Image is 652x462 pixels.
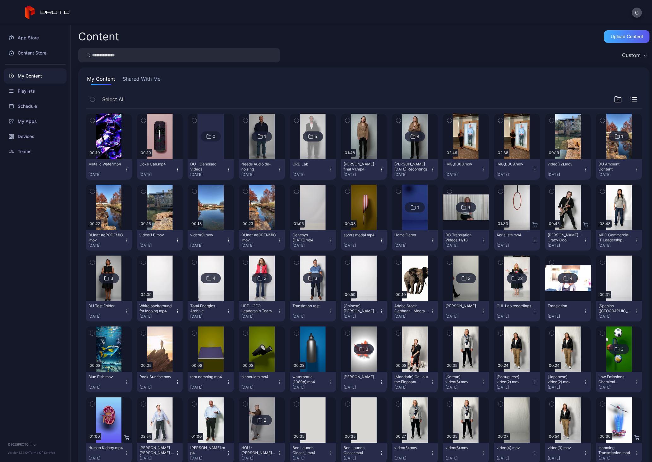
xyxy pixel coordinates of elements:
[344,445,378,455] div: Bec Launch Closer.mp4
[445,374,480,384] div: [Korean] video(6).mov
[241,385,277,390] div: [DATE]
[190,385,226,390] div: [DATE]
[4,114,67,129] a: My Apps
[621,134,623,139] div: 1
[190,172,226,177] div: [DATE]
[292,456,328,461] div: [DATE]
[598,162,633,172] div: DU Ambient Content
[548,303,582,309] div: Translation
[139,445,174,455] div: Howard Hughes - Future Self 6-27-24.mov
[598,314,634,319] div: [DATE]
[548,172,584,177] div: [DATE]
[139,303,174,314] div: White background for looping.mp4
[394,445,429,450] div: video(5).mov
[190,374,225,379] div: tent camping.mp4
[188,301,234,321] button: Total Energies Archive[DATE]
[78,31,119,42] div: Content
[445,385,481,390] div: [DATE]
[264,275,266,281] div: 2
[518,275,523,281] div: 22
[394,233,429,238] div: Home Depot
[344,233,378,238] div: sports medal.mp4
[239,301,285,321] button: HPE - CFO Leadership Team Breakthrough Lab[DATE]
[239,159,285,180] button: Needs Audio de-noising[DATE]
[494,159,540,180] button: IMG_0009.mov[DATE]
[545,230,591,251] button: [PERSON_NAME] - Crazy Cool Technology.mp4[DATE]
[341,230,387,251] button: sports medal.mp4[DATE]
[545,159,591,180] button: video(12).mov[DATE]
[443,230,489,251] button: DC Translation Videos 11/13[DATE]
[264,134,266,139] div: 1
[4,99,67,114] div: Schedule
[598,243,634,248] div: [DATE]
[139,374,174,379] div: Rock Sunrise.mov
[467,205,470,210] div: 4
[139,162,174,167] div: Coke Can.mp4
[394,385,430,390] div: [DATE]
[445,314,481,319] div: [DATE]
[443,372,489,392] button: [Korean] video(6).mov[DATE]
[445,456,481,461] div: [DATE]
[213,134,215,139] div: 0
[4,30,67,45] a: App Store
[344,162,378,172] div: Jane final v1.mp4
[139,243,175,248] div: [DATE]
[394,456,430,461] div: [DATE]
[4,129,67,144] a: Devices
[494,372,540,392] button: [Portuguese] video(2).mov[DATE]
[548,456,584,461] div: [DATE]
[292,243,328,248] div: [DATE]
[110,275,113,281] div: 3
[548,314,584,319] div: [DATE]
[496,233,531,238] div: Aerialists.mp4
[417,205,419,210] div: 1
[241,172,277,177] div: [DATE]
[344,374,378,379] div: Meera Ramesh
[241,314,277,319] div: [DATE]
[88,243,124,248] div: [DATE]
[4,84,67,99] div: Playlists
[4,68,67,84] div: My Content
[344,385,379,390] div: [DATE]
[621,346,624,352] div: 3
[632,8,642,18] button: G
[241,233,276,243] div: DUnatureOPENMIC.mov
[344,243,379,248] div: [DATE]
[548,445,582,450] div: video(3).mov
[392,301,438,321] button: Adobe Stock Elephant - Meera Test.mp4[DATE]
[8,442,63,447] div: © 2025 PROTO, Inc.
[445,162,480,167] div: IMG_0008.mov
[596,301,642,321] button: [Spanish ([GEOGRAPHIC_DATA])] Proto AV Sync Test.MP4[DATE]
[496,172,532,177] div: [DATE]
[468,275,470,281] div: 2
[239,372,285,392] button: binoculars.mp4[DATE]
[341,301,387,321] button: [Chinese] [PERSON_NAME] Intro[DATE]
[29,451,55,454] a: Terms Of Service
[545,301,591,321] button: Translation[DATE]
[392,159,438,180] button: [PERSON_NAME] [DATE] Recordings[DATE]
[341,372,387,392] button: [PERSON_NAME][DATE]
[292,445,327,455] div: Bec Launch Closer_1.mp4
[290,372,336,392] button: waterbottle (1080p).mp4[DATE]
[548,162,582,167] div: video(12).mov
[290,301,336,321] button: Translation test[DATE]
[548,385,584,390] div: [DATE]
[604,30,649,43] button: Upload Content
[496,303,531,309] div: CHI-Lab recordings
[494,301,540,321] button: CHI-Lab recordings[DATE]
[292,314,328,319] div: [DATE]
[366,346,368,352] div: 3
[548,374,582,384] div: [Japanese] video(2).mov
[496,243,532,248] div: [DATE]
[241,303,276,314] div: HPE - CFO Leadership Team Breakthrough Lab
[445,233,480,243] div: DC Translation Videos 11/13
[292,233,327,243] div: Genesys 12-4-24.mp4
[86,372,132,392] button: Blue Fish.mov[DATE]
[213,275,215,281] div: 4
[139,314,175,319] div: [DATE]
[88,233,123,243] div: DUnatureRODEMIC.mov
[619,48,649,62] button: Custom
[88,374,123,379] div: Blue Fish.mov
